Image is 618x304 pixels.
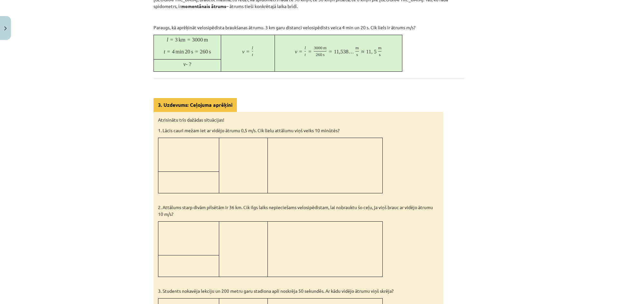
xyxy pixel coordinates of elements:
[323,52,324,57] span: s
[191,49,193,55] span: s
[295,49,297,55] span: v
[252,45,253,51] span: l
[366,49,371,55] span: 11
[356,52,358,57] span: s
[154,24,464,31] p: Paraugs, kā aprēķināt velosipēdista braukšanas ātrumu. 3 km garu distanci velosipēdists veica 4 m...
[158,102,232,108] b: 3. Uzdevums: Ceļojuma aprēķini
[164,49,165,55] span: t
[172,49,174,55] span: 4
[183,61,186,68] span: v
[158,288,439,294] p: 3. Students nokavēja lekciju un 200 metru garu stadiona apli noskrēja 50 sekundēs. Ar kādu vidējo...
[179,37,185,43] span: km
[158,204,439,217] p: 2. Attālums starp divām pilsētām ir 36 km. Cik ilgs laiks nepieciešams velosipēdistam, lai nobrau...
[334,49,349,55] span: 11,538
[374,49,376,55] span: 5
[329,49,332,55] span: =
[299,49,302,55] span: =
[170,37,173,43] span: =
[175,49,184,55] span: min
[175,37,177,43] span: 3
[181,3,226,9] b: momentānais ātrums
[195,49,198,55] span: =
[158,127,439,134] p: 1. Lācis cauri mežam iet ar vidējo ātrumu 0,5 m/s. Cik lielu attālumu viņš veiks 10 minūtēs?
[361,49,364,55] span: ≈
[252,52,253,57] span: t
[209,49,211,55] span: s
[192,37,203,43] span: 3000
[316,52,322,57] span: 260
[314,45,323,51] span: 3000
[185,49,190,55] span: 20
[167,49,170,55] span: =
[304,45,306,51] span: l
[242,49,244,55] span: v
[158,116,439,123] p: Atrisinātu trīs dažādas situācijas!
[186,61,191,68] span: - ?
[308,49,311,55] span: =
[167,37,168,43] span: l
[304,52,306,57] span: t
[379,52,380,57] span: s
[246,49,249,55] span: =
[371,49,372,55] span: ,
[187,37,190,43] span: =
[4,26,7,31] img: icon-close-lesson-0947bae3869378f0d4975bcd49f059093ad1ed9edebbc8119c70593378902aed.svg
[200,49,208,55] span: 260
[378,45,381,51] span: m
[355,45,359,51] span: m
[204,37,208,43] span: m
[349,49,354,55] span: …
[323,45,326,51] span: m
